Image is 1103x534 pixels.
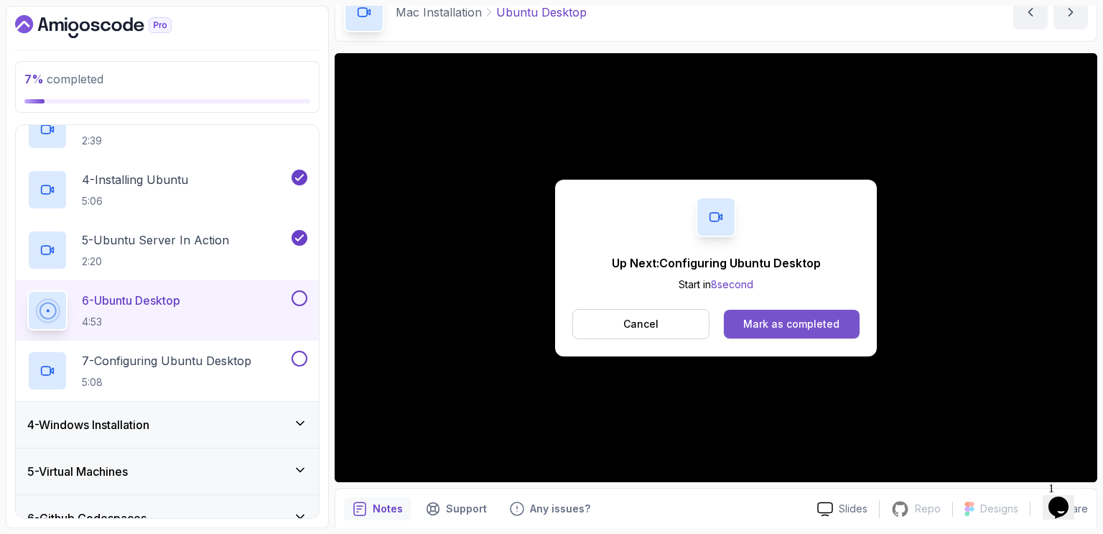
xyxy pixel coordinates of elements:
button: Feedback button [501,497,599,520]
button: 3-Create Virtual Machine2:39 [27,109,307,149]
p: 5:08 [82,375,251,390]
button: 7-Configuring Ubuntu Desktop5:08 [27,351,307,391]
p: 7 - Configuring Ubuntu Desktop [82,352,251,369]
p: 5:06 [82,194,188,208]
span: completed [24,72,103,86]
p: Designs [980,502,1018,516]
span: 8 second [711,278,753,290]
h3: 6 - Github Codespaces [27,510,146,527]
p: Slides [839,502,867,516]
p: 4:53 [82,315,180,329]
p: Any issues? [530,502,590,516]
button: 4-Installing Ubuntu5:06 [27,170,307,210]
p: 6 - Ubuntu Desktop [82,292,180,309]
p: Mac Installation [396,4,482,21]
p: Notes [373,502,403,516]
p: Cancel [623,317,658,331]
a: Slides [806,502,879,517]
p: Start in [612,277,821,292]
iframe: chat widget [1043,477,1089,520]
button: Support button [417,497,495,520]
button: 6-Ubuntu Desktop4:53 [27,290,307,331]
button: Share [1030,502,1088,516]
p: Ubuntu Desktop [496,4,587,21]
p: 4 - Installing Ubuntu [82,171,188,188]
h3: 5 - Virtual Machines [27,463,128,480]
button: notes button [344,497,411,520]
button: Mark as completed [724,310,860,339]
iframe: 6 - Ubuntu Desktop [335,53,1097,482]
p: Up Next: Configuring Ubuntu Desktop [612,254,821,272]
span: 7 % [24,72,44,86]
a: Dashboard [15,15,205,38]
p: 2:20 [82,254,229,269]
div: Mark as completed [743,317,839,331]
p: Support [446,502,487,516]
button: 5-Ubuntu Server In Action2:20 [27,230,307,270]
button: Cancel [572,309,709,339]
p: 2:39 [82,134,218,148]
p: Repo [915,502,941,516]
button: 4-Windows Installation [16,402,319,448]
button: 5-Virtual Machines [16,448,319,494]
h3: 4 - Windows Installation [27,416,149,433]
p: 5 - Ubuntu Server In Action [82,231,229,249]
